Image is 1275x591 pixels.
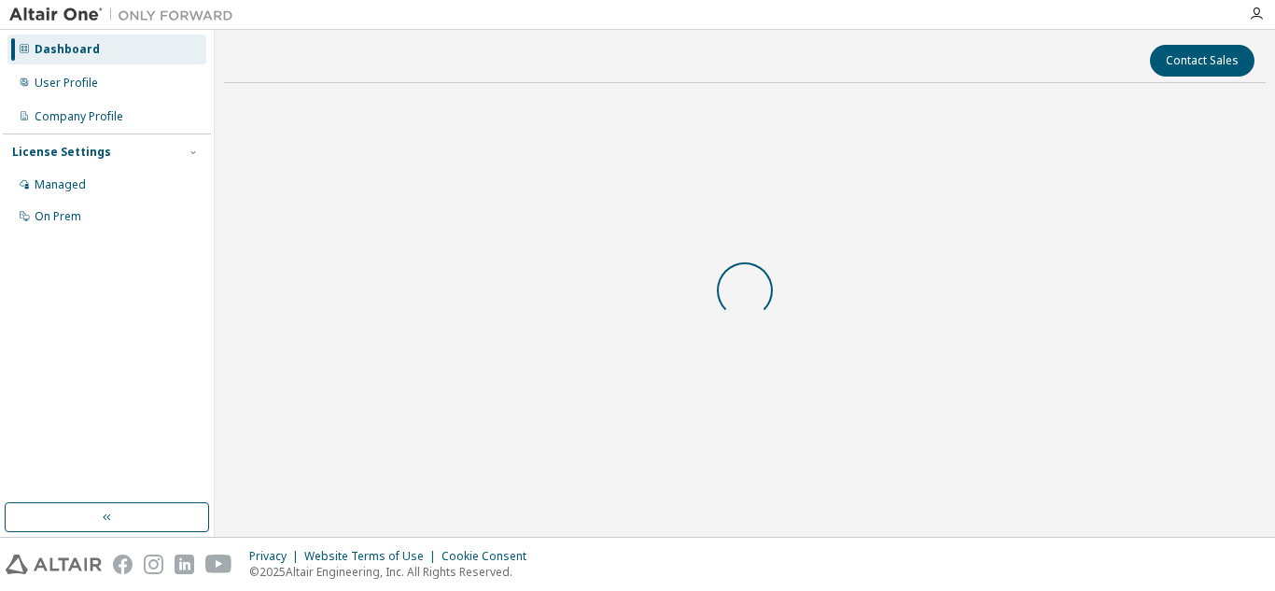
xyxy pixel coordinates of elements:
[113,555,133,574] img: facebook.svg
[9,6,243,24] img: Altair One
[1150,45,1254,77] button: Contact Sales
[205,555,232,574] img: youtube.svg
[35,42,100,57] div: Dashboard
[144,555,163,574] img: instagram.svg
[175,555,194,574] img: linkedin.svg
[441,549,538,564] div: Cookie Consent
[304,549,441,564] div: Website Terms of Use
[35,76,98,91] div: User Profile
[249,564,538,580] p: © 2025 Altair Engineering, Inc. All Rights Reserved.
[249,549,304,564] div: Privacy
[35,177,86,192] div: Managed
[35,109,123,124] div: Company Profile
[12,145,111,160] div: License Settings
[35,209,81,224] div: On Prem
[6,555,102,574] img: altair_logo.svg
